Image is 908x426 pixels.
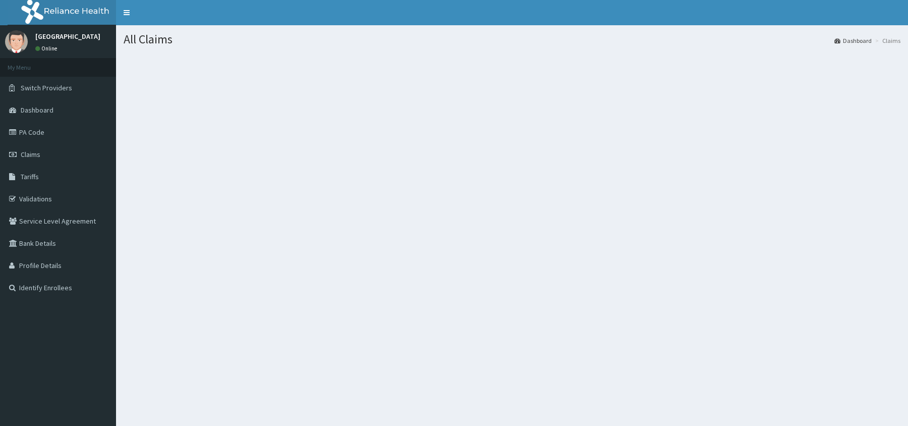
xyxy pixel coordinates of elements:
[21,105,53,115] span: Dashboard
[21,172,39,181] span: Tariffs
[124,33,900,46] h1: All Claims
[35,33,100,40] p: [GEOGRAPHIC_DATA]
[5,30,28,53] img: User Image
[834,36,872,45] a: Dashboard
[21,83,72,92] span: Switch Providers
[21,150,40,159] span: Claims
[873,36,900,45] li: Claims
[35,45,60,52] a: Online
